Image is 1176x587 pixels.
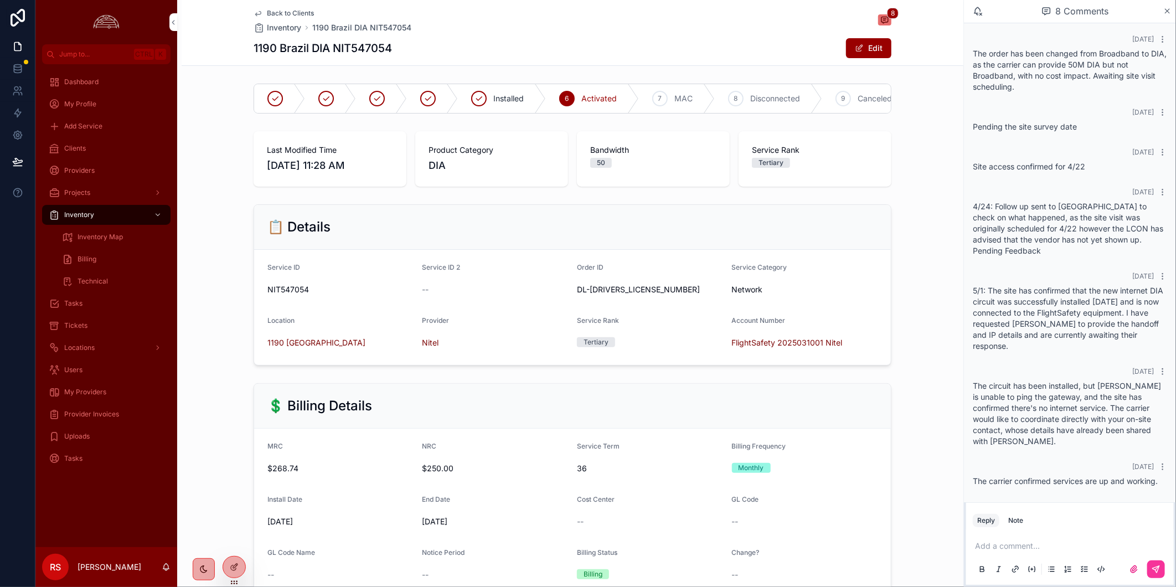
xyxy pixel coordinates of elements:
[90,13,122,31] img: App logo
[42,72,171,92] a: Dashboard
[42,94,171,114] a: My Profile
[732,569,739,580] span: --
[422,569,429,580] span: --
[584,569,602,579] div: Billing
[64,454,82,463] span: Tasks
[42,183,171,203] a: Projects
[64,122,102,131] span: Add Service
[493,93,524,104] span: Installed
[42,426,171,446] a: Uploads
[597,158,605,168] div: 50
[1132,35,1154,43] span: [DATE]
[973,381,1161,446] span: The circuit has been installed, but [PERSON_NAME] is unable to ping the gateway, and the site has...
[973,162,1085,171] span: Site access confirmed for 4/22
[267,316,295,325] span: Location
[64,188,90,197] span: Projects
[267,397,372,415] h2: 💲 Billing Details
[267,569,274,580] span: --
[267,516,414,527] span: [DATE]
[42,449,171,468] a: Tasks
[267,145,393,156] span: Last Modified Time
[64,166,95,175] span: Providers
[42,116,171,136] a: Add Service
[78,233,123,241] span: Inventory Map
[734,94,738,103] span: 8
[267,442,283,450] span: MRC
[577,284,723,295] span: DL-[DRIVERS_LICENSE_NUMBER]
[732,337,843,348] a: FlightSafety ‭2025031001‬ Nitel
[35,64,177,483] div: scrollable content
[422,316,450,325] span: Provider
[422,337,439,348] a: Nitel
[422,495,451,503] span: End Date
[64,365,82,374] span: Users
[581,93,617,104] span: Activated
[267,22,301,33] span: Inventory
[1132,108,1154,116] span: [DATE]
[732,316,786,325] span: Account Number
[267,263,300,271] span: Service ID
[1004,514,1028,527] button: Note
[64,343,95,352] span: Locations
[429,158,446,173] span: DIA
[973,202,1163,255] span: 4/24: Follow up sent to [GEOGRAPHIC_DATA] to check on what happened, as the site visit was origin...
[254,40,392,56] h1: 1190 Brazil DIA NIT547054
[973,122,1077,131] span: Pending the site survey date
[267,463,414,474] span: $268.74
[267,284,414,295] span: NIT547054
[973,286,1163,351] span: 5/1: The site has confirmed that the new internet DIA circuit was successfully installed [DATE] a...
[42,382,171,402] a: My Providers
[1132,462,1154,471] span: [DATE]
[64,210,94,219] span: Inventory
[42,404,171,424] a: Provider Invoices
[846,38,891,58] button: Edit
[267,9,314,18] span: Back to Clients
[750,93,800,104] span: Disconnected
[577,316,619,325] span: Service Rank
[577,463,723,474] span: 36
[267,495,302,503] span: Install Date
[1056,4,1109,18] span: 8 Comments
[732,548,760,557] span: Change?
[42,44,171,64] button: Jump to...CtrlK
[422,442,437,450] span: NRC
[64,100,96,109] span: My Profile
[42,360,171,380] a: Users
[422,463,569,474] span: $250.00
[64,410,119,419] span: Provider Invoices
[254,22,301,33] a: Inventory
[887,8,899,19] span: 8
[42,205,171,225] a: Inventory
[732,495,759,503] span: GL Code
[78,277,108,286] span: Technical
[1132,272,1154,280] span: [DATE]
[254,9,314,18] a: Back to Clients
[312,22,411,33] span: 1190 Brazil DIA NIT547054
[878,14,891,28] button: 8
[55,271,171,291] a: Technical
[50,560,61,574] span: RS
[64,299,82,308] span: Tasks
[78,255,96,264] span: Billing
[658,94,662,103] span: 7
[577,263,604,271] span: Order ID
[267,548,315,557] span: GL Code Name
[156,50,165,59] span: K
[267,158,393,173] span: [DATE] 11:28 AM
[739,463,764,473] div: Monthly
[565,94,569,103] span: 6
[42,138,171,158] a: Clients
[674,93,693,104] span: MAC
[42,161,171,181] a: Providers
[1132,148,1154,156] span: [DATE]
[752,145,878,156] span: Service Rank
[64,78,99,86] span: Dashboard
[590,145,716,156] span: Bandwidth
[267,337,365,348] a: 1190 [GEOGRAPHIC_DATA]
[422,516,569,527] span: [DATE]
[134,49,154,60] span: Ctrl
[858,93,892,104] span: Canceled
